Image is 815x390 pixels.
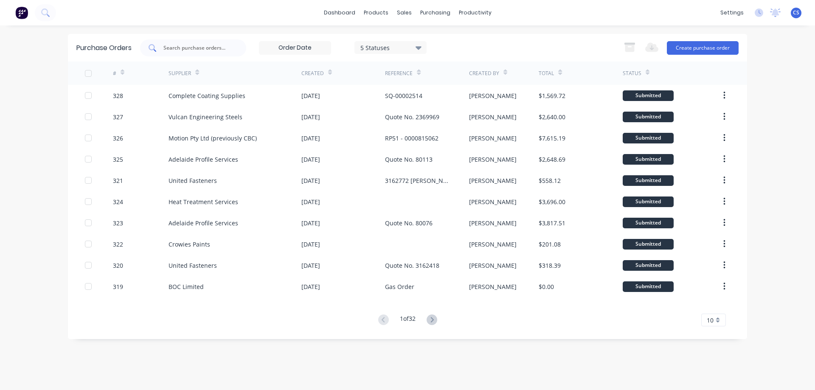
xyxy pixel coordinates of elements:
[539,176,561,185] div: $558.12
[169,219,238,227] div: Adelaide Profile Services
[469,155,517,164] div: [PERSON_NAME]
[320,6,360,19] a: dashboard
[259,42,331,54] input: Order Date
[469,134,517,143] div: [PERSON_NAME]
[539,91,565,100] div: $1,569.72
[169,261,217,270] div: United Fasteners
[301,91,320,100] div: [DATE]
[113,112,123,121] div: 327
[360,6,393,19] div: products
[301,261,320,270] div: [DATE]
[169,112,242,121] div: Vulcan Engineering Steels
[113,240,123,249] div: 322
[623,90,674,101] div: Submitted
[385,282,414,291] div: Gas Order
[539,282,554,291] div: $0.00
[169,176,217,185] div: United Fasteners
[113,261,123,270] div: 320
[301,240,320,249] div: [DATE]
[469,112,517,121] div: [PERSON_NAME]
[169,282,204,291] div: BOC Limited
[400,314,416,326] div: 1 of 32
[301,155,320,164] div: [DATE]
[469,197,517,206] div: [PERSON_NAME]
[623,154,674,165] div: Submitted
[113,282,123,291] div: 319
[301,176,320,185] div: [DATE]
[469,282,517,291] div: [PERSON_NAME]
[623,133,674,143] div: Submitted
[113,176,123,185] div: 321
[539,197,565,206] div: $3,696.00
[623,260,674,271] div: Submitted
[539,134,565,143] div: $7,615.19
[393,6,416,19] div: sales
[469,91,517,100] div: [PERSON_NAME]
[113,155,123,164] div: 325
[163,44,233,52] input: Search purchase orders...
[793,9,799,17] span: CS
[539,155,565,164] div: $2,648.69
[539,240,561,249] div: $201.08
[169,155,238,164] div: Adelaide Profile Services
[301,219,320,227] div: [DATE]
[169,134,257,143] div: Motion Pty Ltd (previously CBC)
[623,218,674,228] div: Submitted
[360,43,421,52] div: 5 Statuses
[385,112,439,121] div: Quote No. 2369969
[301,70,324,77] div: Created
[301,112,320,121] div: [DATE]
[623,70,641,77] div: Status
[385,155,433,164] div: Quote No. 80113
[623,281,674,292] div: Submitted
[385,219,433,227] div: Quote No. 80076
[716,6,748,19] div: settings
[469,70,499,77] div: Created By
[469,176,517,185] div: [PERSON_NAME]
[707,316,714,325] span: 10
[667,41,739,55] button: Create purchase order
[113,134,123,143] div: 326
[385,176,452,185] div: 3162772 [PERSON_NAME] 3 Table Re-Build
[539,219,565,227] div: $3,817.51
[469,261,517,270] div: [PERSON_NAME]
[455,6,496,19] div: productivity
[301,134,320,143] div: [DATE]
[113,91,123,100] div: 328
[301,197,320,206] div: [DATE]
[623,196,674,207] div: Submitted
[623,112,674,122] div: Submitted
[169,91,245,100] div: Complete Coating Supplies
[169,70,191,77] div: Supplier
[539,70,554,77] div: Total
[169,197,238,206] div: Heat Treatment Services
[76,43,132,53] div: Purchase Orders
[385,134,438,143] div: RP51 - 0000815062
[469,240,517,249] div: [PERSON_NAME]
[385,261,439,270] div: Quote No. 3162418
[385,91,422,100] div: SQ-00002514
[469,219,517,227] div: [PERSON_NAME]
[301,282,320,291] div: [DATE]
[539,261,561,270] div: $318.39
[113,70,116,77] div: #
[113,197,123,206] div: 324
[113,219,123,227] div: 323
[385,70,413,77] div: Reference
[169,240,210,249] div: Crowies Paints
[15,6,28,19] img: Factory
[416,6,455,19] div: purchasing
[539,112,565,121] div: $2,640.00
[623,175,674,186] div: Submitted
[623,239,674,250] div: Submitted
